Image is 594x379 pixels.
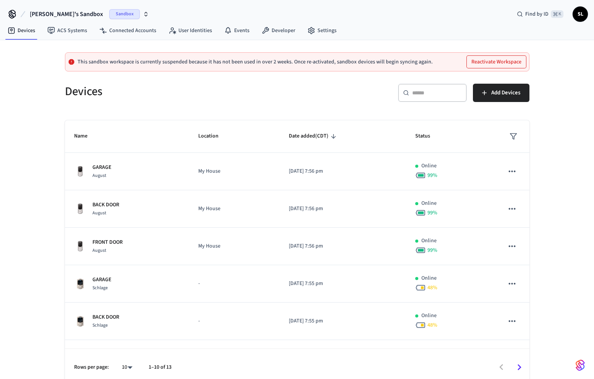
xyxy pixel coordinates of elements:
[92,322,108,329] span: Schlage
[74,130,97,142] span: Name
[427,284,437,292] span: 48 %
[427,246,437,254] span: 99 %
[92,210,106,216] span: August
[74,315,86,327] img: Schlage Sense Smart Deadbolt with Camelot Trim, Front
[149,363,172,371] p: 1–10 of 13
[198,167,270,175] p: My House
[301,24,343,37] a: Settings
[511,7,570,21] div: Find by ID⌘ K
[92,313,119,321] p: BACK DOOR
[92,285,108,291] span: Schlage
[573,7,587,21] span: SL
[551,10,563,18] span: ⌘ K
[421,274,437,282] p: Online
[473,84,529,102] button: Add Devices
[74,240,86,253] img: Yale Assure Touchscreen Wifi Smart Lock, Satin Nickel, Front
[576,359,585,371] img: SeamLogoGradient.69752ec5.svg
[92,238,123,246] p: FRONT DOOR
[74,165,86,178] img: Yale Assure Touchscreen Wifi Smart Lock, Satin Nickel, Front
[198,130,228,142] span: Location
[289,130,338,142] span: Date added(CDT)
[421,312,437,320] p: Online
[427,172,437,179] span: 99 %
[415,130,440,142] span: Status
[92,201,119,209] p: BACK DOOR
[74,363,109,371] p: Rows per page:
[92,276,112,284] p: GARAGE
[289,242,397,250] p: [DATE] 7:56 pm
[421,162,437,170] p: Online
[289,317,397,325] p: [DATE] 7:55 pm
[78,59,433,65] p: This sandbox workspace is currently suspended because it has not been used in over 2 weeks. Once ...
[427,321,437,329] span: 48 %
[510,358,528,376] button: Go to next page
[525,10,549,18] span: Find by ID
[467,56,526,68] button: Reactivate Workspace
[93,24,162,37] a: Connected Accounts
[118,362,136,373] div: 10
[427,209,437,217] span: 99 %
[491,88,520,98] span: Add Devices
[198,242,270,250] p: My House
[198,205,270,213] p: My House
[109,9,140,19] span: Sandbox
[289,167,397,175] p: [DATE] 7:56 pm
[421,237,437,245] p: Online
[198,317,270,325] p: -
[573,6,588,22] button: SL
[2,24,41,37] a: Devices
[198,280,270,288] p: -
[92,164,112,172] p: GARAGE
[289,205,397,213] p: [DATE] 7:56 pm
[218,24,256,37] a: Events
[92,247,106,254] span: August
[421,199,437,207] p: Online
[41,24,93,37] a: ACS Systems
[30,10,103,19] span: [PERSON_NAME]'s Sandbox
[289,280,397,288] p: [DATE] 7:55 pm
[74,278,86,290] img: Schlage Sense Smart Deadbolt with Camelot Trim, Front
[162,24,218,37] a: User Identities
[74,203,86,215] img: Yale Assure Touchscreen Wifi Smart Lock, Satin Nickel, Front
[92,172,106,179] span: August
[65,84,293,99] h5: Devices
[256,24,301,37] a: Developer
